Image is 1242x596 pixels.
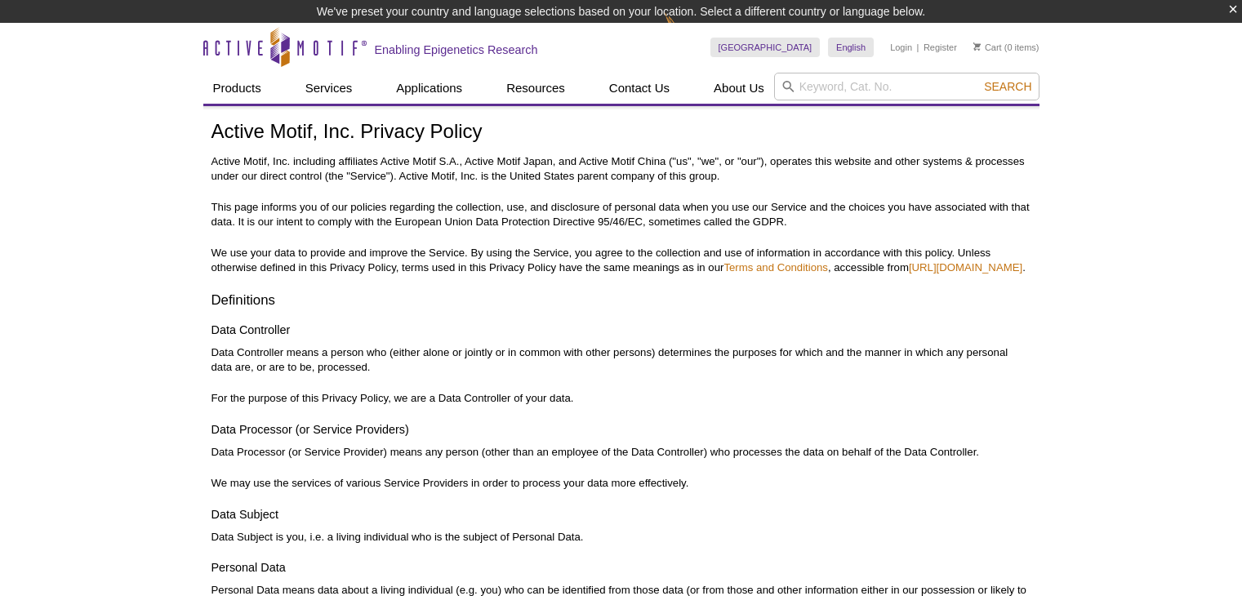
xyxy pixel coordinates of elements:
li: | [917,38,919,57]
h4: Data Processor (or Service Providers) [211,422,1031,437]
a: Login [890,42,912,53]
h3: Definitions [211,291,1031,310]
li: (0 items) [973,38,1039,57]
a: Contact Us [599,73,679,104]
p: Data Controller means a person who (either alone or jointly or in common with other persons) dete... [211,345,1031,375]
img: Change Here [665,12,708,51]
p: Data Processor (or Service Provider) means any person (other than an employee of the Data Control... [211,445,1031,460]
img: Your Cart [973,42,981,51]
a: Register [924,42,957,53]
h1: Active Motif, Inc. Privacy Policy [211,121,1031,145]
a: [GEOGRAPHIC_DATA] [710,38,821,57]
a: Cart [973,42,1002,53]
a: [URL][DOMAIN_NAME] [909,261,1022,274]
button: Search [979,79,1036,94]
p: This page informs you of our policies regarding the collection, use, and disclosure of personal d... [211,200,1031,229]
h4: Data Subject [211,507,1031,522]
a: Applications [386,73,472,104]
p: We use your data to provide and improve the Service. By using the Service, you agree to the colle... [211,246,1031,275]
a: About Us [704,73,774,104]
a: Services [296,73,363,104]
a: Terms and Conditions [723,261,828,274]
a: English [828,38,874,57]
h4: Data Controller [211,322,1031,337]
a: Resources [496,73,575,104]
a: Products [203,73,271,104]
p: Data Subject is you, i.e. a living individual who is the subject of Personal Data. [211,530,1031,545]
input: Keyword, Cat. No. [774,73,1039,100]
h2: Enabling Epigenetics Research [375,42,538,57]
span: Search [984,80,1031,93]
p: Active Motif, Inc. including affiliates Active Motif S.A., Active Motif Japan, and Active Motif C... [211,154,1031,184]
p: For the purpose of this Privacy Policy, we are a Data Controller of your data. [211,391,1031,406]
h4: Personal Data [211,560,1031,575]
p: We may use the services of various Service Providers in order to process your data more effectively. [211,476,1031,491]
